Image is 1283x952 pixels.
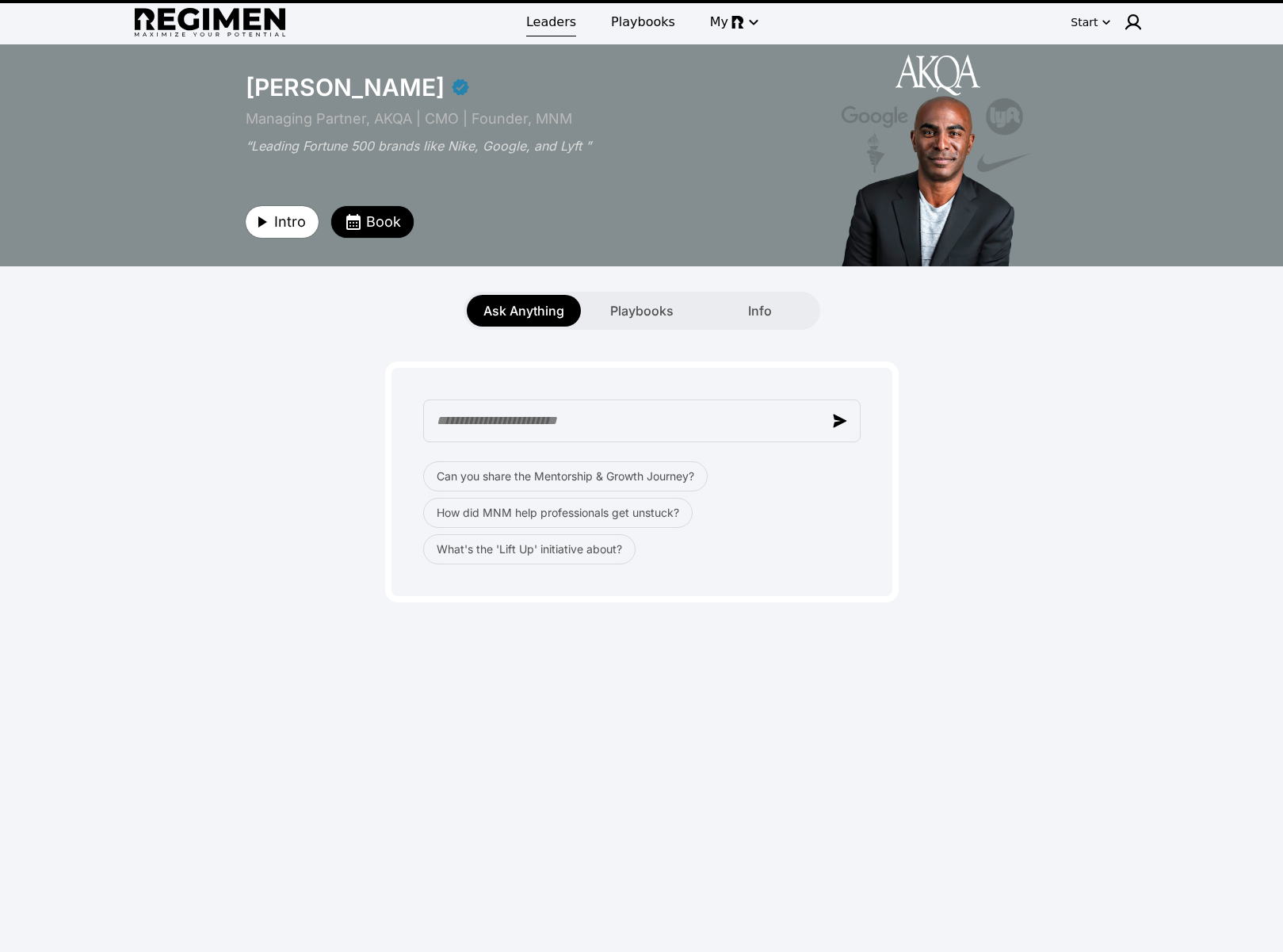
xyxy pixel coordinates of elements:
[585,295,699,327] button: Playbooks
[423,498,693,528] button: How did MNM help professionals get unstuck?
[135,8,285,37] img: Regimen logo
[611,13,675,32] span: Playbooks
[423,534,636,564] button: What's the 'Lift Up' initiative about?
[526,13,576,32] span: Leaders
[610,301,674,320] span: Playbooks
[1067,10,1113,35] button: Start
[517,8,586,36] a: Leaders
[748,301,772,320] span: Info
[1071,14,1098,30] div: Start
[451,78,470,97] div: Verified partner - Jabari Hearn
[467,295,581,327] button: Ask Anything
[483,301,564,320] span: Ask Anything
[1124,13,1143,32] img: user icon
[331,206,414,238] button: Book
[246,108,808,130] div: Managing Partner, AKQA | CMO | Founder, MNM
[274,211,306,233] span: Intro
[423,461,708,491] button: Can you share the Mentorship & Growth Journey?
[246,73,445,101] div: [PERSON_NAME]
[246,136,808,155] div: “Leading Fortune 500 brands like Nike, Google, and Lyft ”
[701,8,766,36] button: My
[703,295,817,327] button: Info
[366,211,401,233] span: Book
[601,8,685,36] a: Playbooks
[246,206,319,238] button: Intro
[833,414,847,428] img: send message
[710,13,728,32] span: My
